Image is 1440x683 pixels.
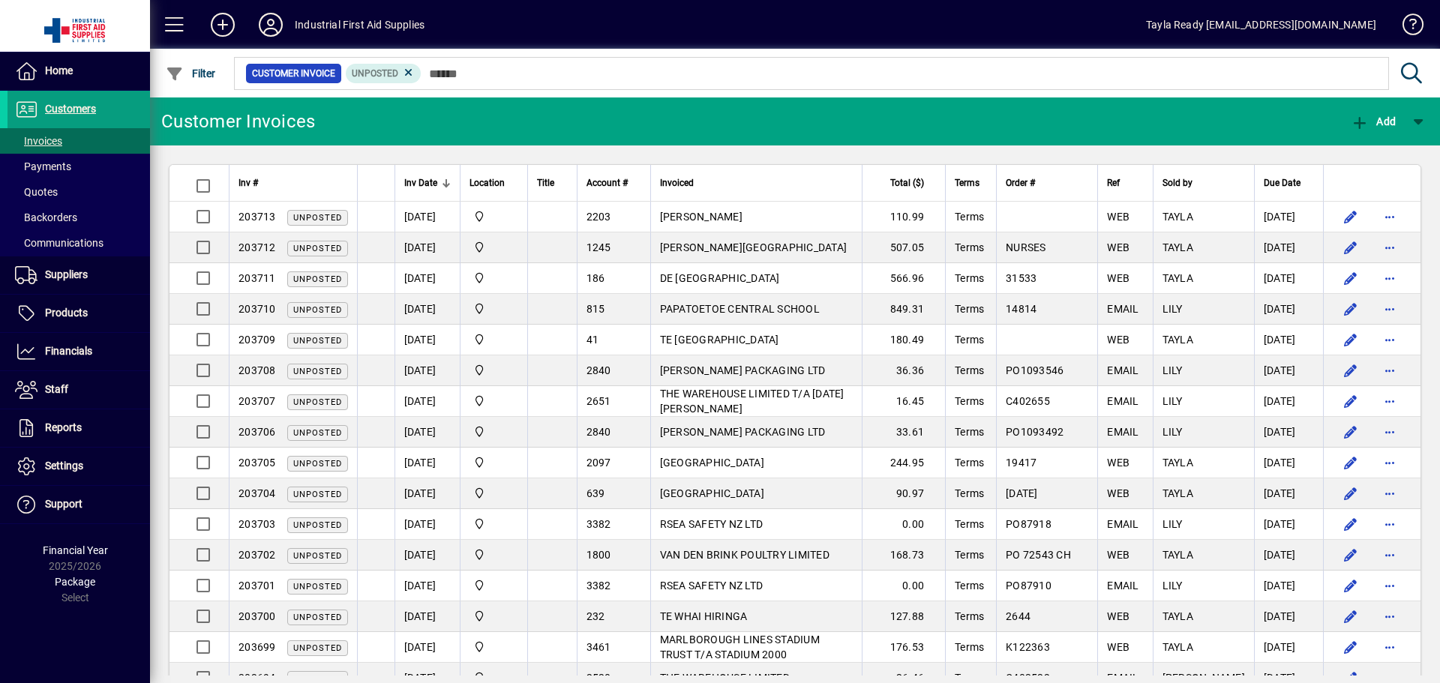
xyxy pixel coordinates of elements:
[586,272,605,284] span: 186
[1254,355,1323,386] td: [DATE]
[293,643,342,653] span: Unposted
[955,426,984,438] span: Terms
[1254,540,1323,571] td: [DATE]
[1162,272,1193,284] span: TAYLA
[1254,632,1323,663] td: [DATE]
[7,128,150,154] a: Invoices
[1339,205,1363,229] button: Edit
[1339,358,1363,382] button: Edit
[238,426,276,438] span: 203706
[7,154,150,179] a: Payments
[537,175,554,191] span: Title
[238,641,276,653] span: 203699
[1378,358,1402,382] button: More options
[1162,580,1183,592] span: LILY
[1378,205,1402,229] button: More options
[955,518,984,530] span: Terms
[15,160,71,172] span: Payments
[346,64,421,83] mat-chip: Customer Invoice Status: Unposted
[1162,175,1192,191] span: Sold by
[1162,395,1183,407] span: LILY
[7,179,150,205] a: Quotes
[1006,175,1088,191] div: Order #
[469,547,518,563] span: INDUSTRIAL FIRST AID SUPPLIES LTD
[293,582,342,592] span: Unposted
[660,518,763,530] span: RSEA SAFETY NZ LTD
[660,487,764,499] span: [GEOGRAPHIC_DATA]
[660,457,764,469] span: [GEOGRAPHIC_DATA]
[1006,549,1071,561] span: PO 72543 CH
[394,355,460,386] td: [DATE]
[394,571,460,601] td: [DATE]
[293,274,342,284] span: Unposted
[15,237,103,249] span: Communications
[1162,549,1193,561] span: TAYLA
[394,540,460,571] td: [DATE]
[1107,175,1120,191] span: Ref
[469,208,518,225] span: INDUSTRIAL FIRST AID SUPPLIES LTD
[238,549,276,561] span: 203702
[660,211,742,223] span: [PERSON_NAME]
[394,294,460,325] td: [DATE]
[238,518,276,530] span: 203703
[1006,303,1036,315] span: 14814
[238,175,258,191] span: Inv #
[1378,266,1402,290] button: More options
[660,549,829,561] span: VAN DEN BRINK POULTRY LIMITED
[469,577,518,594] span: INDUSTRIAL FIRST AID SUPPLIES LTD
[394,325,460,355] td: [DATE]
[586,580,611,592] span: 3382
[1107,518,1138,530] span: EMAIL
[955,211,984,223] span: Terms
[352,68,398,79] span: Unposted
[1254,571,1323,601] td: [DATE]
[469,239,518,256] span: INDUSTRIAL FIRST AID SUPPLIES LTD
[469,362,518,379] span: INDUSTRIAL FIRST AID SUPPLIES LTD
[1162,518,1183,530] span: LILY
[247,11,295,38] button: Profile
[890,175,924,191] span: Total ($)
[955,487,984,499] span: Terms
[660,610,748,622] span: TE WHAI HIRINGA
[1254,478,1323,509] td: [DATE]
[586,518,611,530] span: 3382
[1107,334,1129,346] span: WEB
[1006,610,1030,622] span: 2644
[293,244,342,253] span: Unposted
[293,305,342,315] span: Unposted
[1162,487,1193,499] span: TAYLA
[1162,426,1183,438] span: LILY
[7,486,150,523] a: Support
[1146,13,1376,37] div: Tayla Ready [EMAIL_ADDRESS][DOMAIN_NAME]
[1107,241,1129,253] span: WEB
[7,295,150,332] a: Products
[469,393,518,409] span: INDUSTRIAL FIRST AID SUPPLIES LTD
[238,241,276,253] span: 203712
[586,175,641,191] div: Account #
[238,211,276,223] span: 203713
[238,272,276,284] span: 203711
[45,345,92,357] span: Financials
[862,202,945,232] td: 110.99
[1006,272,1036,284] span: 31533
[238,580,276,592] span: 203701
[1107,549,1129,561] span: WEB
[1378,481,1402,505] button: More options
[1378,420,1402,444] button: More options
[1339,297,1363,321] button: Edit
[1351,115,1396,127] span: Add
[1254,202,1323,232] td: [DATE]
[1378,297,1402,321] button: More options
[7,409,150,447] a: Reports
[45,307,88,319] span: Products
[660,272,780,284] span: DE [GEOGRAPHIC_DATA]
[394,386,460,417] td: [DATE]
[469,331,518,348] span: INDUSTRIAL FIRST AID SUPPLIES LTD
[45,268,88,280] span: Suppliers
[469,270,518,286] span: INDUSTRIAL FIRST AID SUPPLIES LTD
[1006,487,1038,499] span: [DATE]
[660,580,763,592] span: RSEA SAFETY NZ LTD
[862,571,945,601] td: 0.00
[1107,395,1138,407] span: EMAIL
[1162,175,1245,191] div: Sold by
